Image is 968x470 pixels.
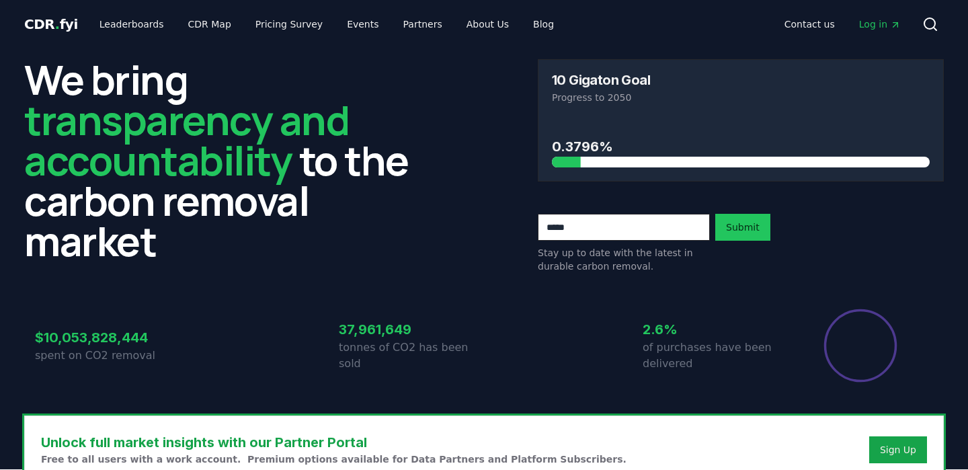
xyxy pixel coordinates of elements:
[880,443,916,457] a: Sign Up
[24,16,78,32] span: CDR fyi
[643,340,788,372] p: of purchases have been delivered
[55,16,60,32] span: .
[456,12,520,36] a: About Us
[859,17,901,31] span: Log in
[823,308,898,383] div: Percentage of sales delivered
[715,214,770,241] button: Submit
[643,319,788,340] h3: 2.6%
[89,12,175,36] a: Leaderboards
[35,348,180,364] p: spent on CO2 removal
[393,12,453,36] a: Partners
[552,136,930,157] h3: 0.3796%
[24,59,430,261] h2: We bring to the carbon removal market
[869,436,927,463] button: Sign Up
[339,340,484,372] p: tonnes of CO2 has been sold
[177,12,242,36] a: CDR Map
[538,246,710,273] p: Stay up to date with the latest in durable carbon removal.
[774,12,846,36] a: Contact us
[35,327,180,348] h3: $10,053,828,444
[339,319,484,340] h3: 37,961,649
[552,91,930,104] p: Progress to 2050
[848,12,912,36] a: Log in
[245,12,333,36] a: Pricing Survey
[24,92,349,188] span: transparency and accountability
[336,12,389,36] a: Events
[774,12,912,36] nav: Main
[522,12,565,36] a: Blog
[89,12,565,36] nav: Main
[41,453,627,466] p: Free to all users with a work account. Premium options available for Data Partners and Platform S...
[552,73,650,87] h3: 10 Gigaton Goal
[24,15,78,34] a: CDR.fyi
[41,432,627,453] h3: Unlock full market insights with our Partner Portal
